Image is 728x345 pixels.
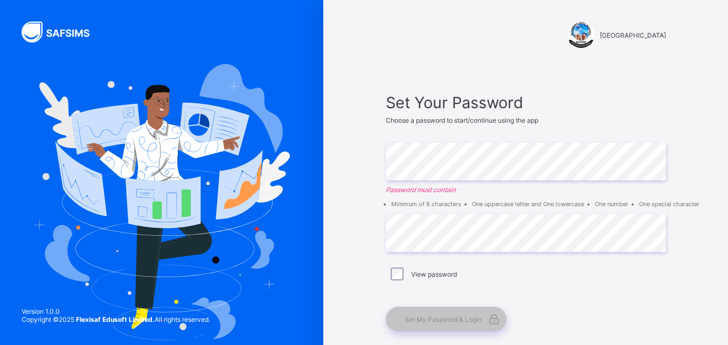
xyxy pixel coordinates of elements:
[386,186,666,194] em: Password must contain
[386,93,666,112] span: Set Your Password
[22,315,210,323] span: Copyright © 2025 All rights reserved.
[76,315,155,323] strong: Flexisaf Edusoft Limited.
[472,200,584,208] li: One uppercase letter and One lowercase
[22,307,210,315] span: Version 1.0.0
[595,200,628,208] li: One number
[600,31,666,39] span: [GEOGRAPHIC_DATA]
[391,200,461,208] li: Minimum of 8 characters
[411,270,457,278] label: View password
[639,200,699,208] li: One special character
[386,116,538,124] span: Choose a password to start/continue using the app
[567,22,594,48] img: SUNSHINE INTERNATIONAL SCHOOL
[33,64,290,340] img: Hero Image
[405,315,482,323] span: Set My Password & Login
[22,22,102,43] img: SAFSIMS Logo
